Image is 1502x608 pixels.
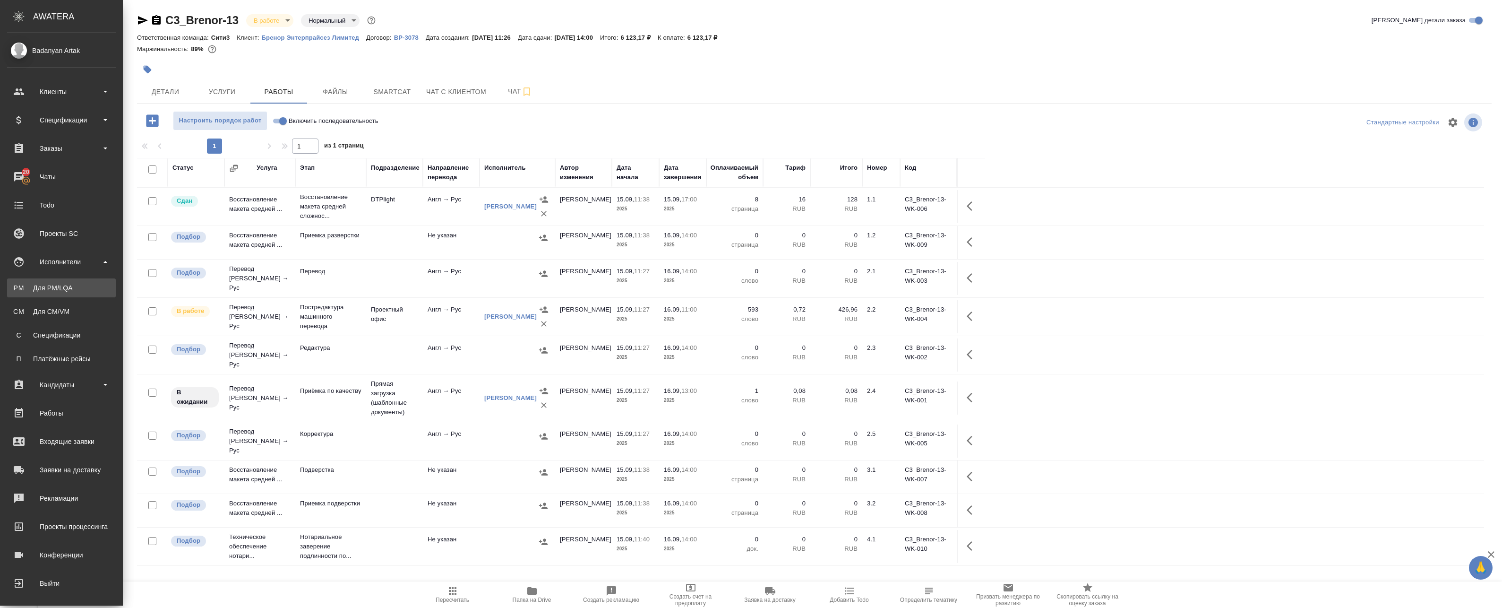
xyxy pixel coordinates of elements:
td: Англ → Рус [423,190,480,223]
td: Англ → Рус [423,262,480,295]
p: 11:38 [634,196,650,203]
p: 2025 [617,314,654,324]
button: Скопировать ссылку [151,15,162,26]
button: Скопировать ссылку для ЯМессенджера [137,15,148,26]
button: Назначить [536,465,550,479]
td: Восстановление макета средней ... [224,190,295,223]
p: Постредактура машинного перевода [300,303,361,331]
div: 2.1 [867,267,895,276]
p: Перевод [300,267,361,276]
p: 2025 [617,353,654,362]
p: 14:00 [681,430,697,437]
p: 15.09, [617,196,634,203]
a: PMДля PM/LQA [7,278,116,297]
span: Детали [143,86,188,98]
div: Платёжные рейсы [12,354,111,364]
td: DTPlight [366,190,423,223]
p: В ожидании [177,388,213,407]
p: слово [711,396,758,405]
p: Дата сдачи: [518,34,554,41]
p: 128 [815,195,858,204]
div: Todo [7,198,116,212]
button: Удалить [537,398,551,412]
p: Итого: [600,34,620,41]
div: Итого [840,163,858,173]
p: К оплате: [658,34,687,41]
td: Проектный офис [366,300,423,333]
button: Назначить [536,231,550,245]
div: Тариф [785,163,806,173]
span: Работы [256,86,301,98]
td: Восстановление макета средней ... [224,226,295,259]
button: В работе [251,17,282,25]
div: Заявки на доставку [7,463,116,477]
div: Можно подбирать исполнителей [170,231,220,243]
p: 14:00 [681,268,697,275]
p: Приёмка по качеству [300,386,361,396]
div: Проекты SC [7,226,116,241]
div: 2.3 [867,343,895,353]
button: Здесь прячутся важные кнопки [961,267,984,289]
td: Перевод [PERSON_NAME] → Рус [224,422,295,460]
div: Чаты [7,170,116,184]
button: Назначить [537,303,551,317]
td: [PERSON_NAME] [555,382,612,415]
p: 15.09, [617,344,634,351]
p: 2025 [664,396,702,405]
p: 0 [768,343,806,353]
span: 20 [17,167,35,177]
p: Подверстка [300,465,361,475]
div: Заказы [7,141,116,156]
button: Назначить [536,429,550,443]
div: 2.2 [867,305,895,314]
p: Восстановление макета средней сложнос... [300,192,361,221]
button: Скопировать ссылку на оценку заказа [1048,582,1127,608]
p: Договор: [366,34,394,41]
p: RUB [815,204,858,214]
a: 20Чаты [2,165,120,189]
button: Нормальный [306,17,348,25]
div: Можно подбирать исполнителей [170,465,220,478]
span: Призвать менеджера по развитию [974,593,1042,607]
button: Сгруппировать [229,164,239,173]
p: Дата создания: [426,34,472,41]
a: Выйти [2,572,120,595]
p: RUB [815,276,858,286]
a: ССпецификации [7,326,116,345]
p: В работе [177,306,204,316]
div: Подразделение [371,163,420,173]
p: Подбор [177,431,200,440]
span: Создать рекламацию [583,597,639,603]
p: 0 [711,267,758,276]
button: 🙏 [1469,556,1493,580]
td: Перевод [PERSON_NAME] → Рус [224,260,295,297]
span: [PERSON_NAME] детали заказа [1372,16,1466,25]
button: Здесь прячутся важные кнопки [961,195,984,217]
div: Можно подбирать исполнителей [170,267,220,279]
p: Подбор [177,467,200,476]
p: 16.09, [664,387,681,394]
a: [PERSON_NAME] [484,394,537,401]
p: 11:00 [681,306,697,313]
button: Здесь прячутся важные кнопки [961,429,984,452]
span: Smartcat [369,86,415,98]
p: страница [711,240,758,250]
p: 11:27 [634,306,650,313]
p: 0 [711,429,758,439]
td: C3_Brenor-13-WK-004 [900,300,957,333]
td: Прямая загрузка (шаблонные документы) [366,374,423,422]
div: AWATERA [33,7,123,26]
p: слово [711,439,758,448]
p: 16.09, [664,344,681,351]
td: Перевод [PERSON_NAME] → Рус [224,336,295,374]
p: [DATE] 14:00 [554,34,600,41]
a: Бренор Энтерпрайсез Лимитед [262,33,366,41]
button: Пересчитать [413,582,492,608]
div: 1.2 [867,231,895,240]
a: [PERSON_NAME] [484,313,537,320]
td: [PERSON_NAME] [555,226,612,259]
a: Заявки на доставку [2,458,120,482]
td: C3_Brenor-13-WK-007 [900,460,957,494]
div: Исполнитель назначен, приступать к работе пока рано [170,386,220,408]
p: 0,72 [768,305,806,314]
